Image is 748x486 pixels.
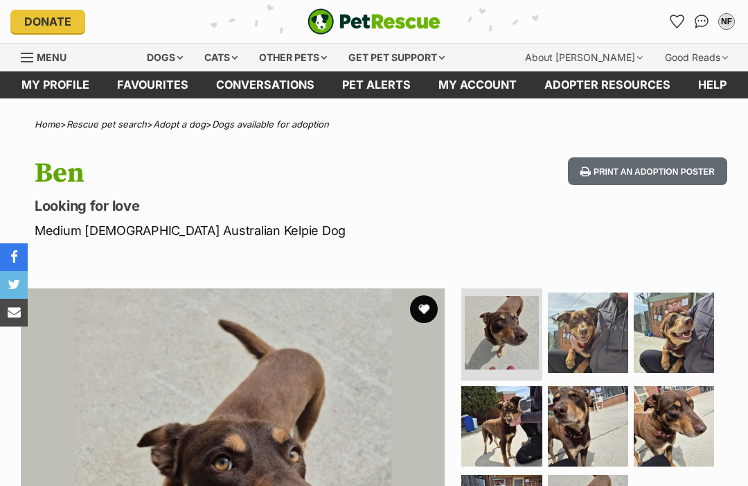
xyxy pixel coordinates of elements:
[308,8,440,35] a: PetRescue
[715,10,738,33] button: My account
[425,71,531,98] a: My account
[212,119,329,130] a: Dogs available for adoption
[249,44,337,71] div: Other pets
[35,196,458,216] p: Looking for love
[35,221,458,240] p: Medium [DEMOGRAPHIC_DATA] Australian Kelpie Dog
[66,119,147,130] a: Rescue pet search
[195,44,247,71] div: Cats
[666,10,738,33] ul: Account quick links
[515,44,652,71] div: About [PERSON_NAME]
[339,44,454,71] div: Get pet support
[308,8,440,35] img: logo-e224e6f780fb5917bec1dbf3a21bbac754714ae5b6737aabdf751b685950b380.svg
[37,51,66,63] span: Menu
[531,71,684,98] a: Adopter resources
[153,119,206,130] a: Adopt a dog
[328,71,425,98] a: Pet alerts
[35,157,458,189] h1: Ben
[410,295,438,323] button: favourite
[655,44,738,71] div: Good Reads
[548,293,628,373] img: Photo of Ben
[634,386,714,467] img: Photo of Ben
[465,296,538,370] img: Photo of Ben
[202,71,328,98] a: conversations
[35,119,60,130] a: Home
[137,44,193,71] div: Dogs
[720,15,733,28] div: NF
[461,386,542,467] img: Photo of Ben
[666,10,688,33] a: Favourites
[103,71,202,98] a: Favourites
[548,386,628,467] img: Photo of Ben
[695,15,709,28] img: chat-41dd97257d64d25036548639549fe6c8038ab92f7586957e7f3b1b290dea8141.svg
[568,157,727,186] button: Print an adoption poster
[21,44,76,69] a: Menu
[684,71,740,98] a: Help
[10,10,85,33] a: Donate
[634,293,714,373] img: Photo of Ben
[691,10,713,33] a: Conversations
[8,71,103,98] a: My profile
